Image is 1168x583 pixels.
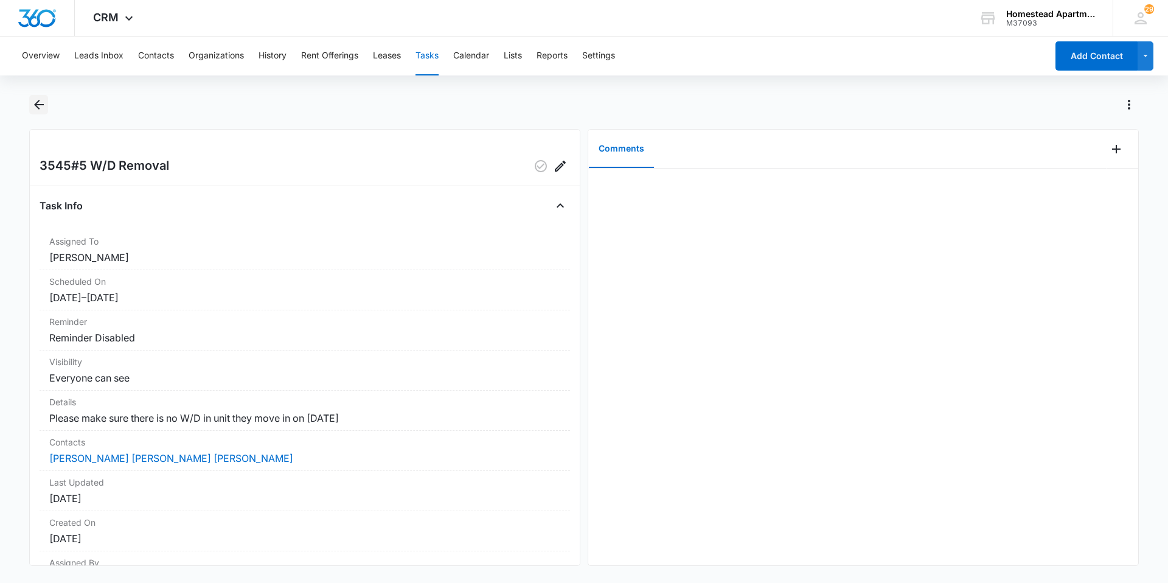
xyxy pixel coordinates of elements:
[551,156,570,176] button: Edit
[582,37,615,75] button: Settings
[1055,41,1138,71] button: Add Contact
[40,391,570,431] div: DetailsPlease make sure there is no W/D in unit they move in on [DATE]
[93,11,119,24] span: CRM
[189,37,244,75] button: Organizations
[49,516,560,529] dt: Created On
[373,37,401,75] button: Leases
[40,156,169,176] h2: 3545#5 W/D Removal
[49,476,560,489] dt: Last Updated
[259,37,287,75] button: History
[49,275,560,288] dt: Scheduled On
[40,198,83,213] h4: Task Info
[49,315,560,328] dt: Reminder
[49,250,560,265] dd: [PERSON_NAME]
[49,531,560,546] dd: [DATE]
[453,37,489,75] button: Calendar
[1144,4,1154,14] div: notifications count
[29,95,48,114] button: Back
[49,491,560,506] dd: [DATE]
[49,396,560,408] dt: Details
[40,270,570,310] div: Scheduled On[DATE]–[DATE]
[301,37,358,75] button: Rent Offerings
[49,235,560,248] dt: Assigned To
[589,130,654,168] button: Comments
[40,471,570,511] div: Last Updated[DATE]
[49,436,560,449] dt: Contacts
[415,37,439,75] button: Tasks
[40,351,570,391] div: VisibilityEveryone can see
[49,355,560,368] dt: Visibility
[49,452,293,464] a: [PERSON_NAME] [PERSON_NAME] [PERSON_NAME]
[551,196,570,215] button: Close
[74,37,123,75] button: Leads Inbox
[1107,139,1126,159] button: Add Comment
[40,511,570,551] div: Created On[DATE]
[49,330,560,345] dd: Reminder Disabled
[504,37,522,75] button: Lists
[49,556,560,569] dt: Assigned By
[22,37,60,75] button: Overview
[1006,19,1095,27] div: account id
[40,230,570,270] div: Assigned To[PERSON_NAME]
[138,37,174,75] button: Contacts
[537,37,568,75] button: Reports
[49,411,560,425] dd: Please make sure there is no W/D in unit they move in on [DATE]
[1006,9,1095,19] div: account name
[49,290,560,305] dd: [DATE] – [DATE]
[40,310,570,351] div: ReminderReminder Disabled
[49,371,560,385] dd: Everyone can see
[1144,4,1154,14] span: 29
[40,431,570,471] div: Contacts[PERSON_NAME] [PERSON_NAME] [PERSON_NAME]
[1119,95,1139,114] button: Actions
